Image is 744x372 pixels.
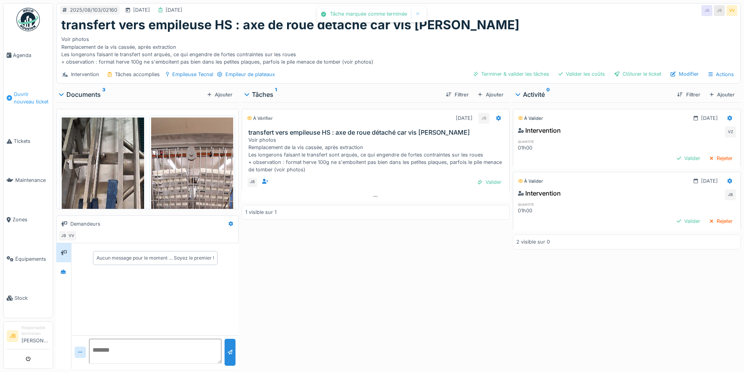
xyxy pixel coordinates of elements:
div: JB [247,177,258,188]
div: Rejeter [707,153,736,164]
div: VV [726,5,737,16]
div: Voir photos Remplacement de la vis cassée, après extraction Les longerons faisant le transfert so... [248,136,506,174]
div: Rejeter [707,216,736,226]
div: [DATE] [701,114,718,122]
a: Maintenance [4,161,53,200]
div: Aucun message pour le moment … Soyez le premier ! [96,255,214,262]
div: Responsable technicien [21,325,50,337]
div: Empileuse Tecnal [172,71,213,78]
div: Actions [705,69,737,80]
sup: 0 [546,90,550,99]
a: Agenda [4,36,53,75]
div: VV [66,230,77,241]
div: 1 visible sur 1 [245,208,277,216]
span: Stock [14,294,50,302]
div: Intervention [71,71,99,78]
div: 01h00 [518,144,589,151]
div: Activité [516,90,671,99]
div: Intervention [518,189,561,198]
div: À vérifier [247,115,273,122]
sup: 1 [275,90,277,99]
img: Badge_color-CXgf-gQk.svg [16,8,40,31]
span: Zones [12,216,50,223]
div: À valider [518,115,543,122]
div: Valider [475,177,504,187]
div: JB [701,5,712,16]
div: Intervention [518,126,561,135]
span: Maintenance [15,176,50,184]
div: 01h00 [518,207,589,214]
div: Valider [674,153,703,164]
div: Tâche marquée comme terminée [330,11,407,18]
li: [PERSON_NAME] [21,325,50,347]
div: À valider [518,178,543,185]
div: JB [478,113,489,124]
div: [DATE] [166,6,182,14]
div: Documents [59,90,204,99]
img: 94oly7pk4n0tk2m4s6jzcy2zdceo [151,117,234,295]
div: Modifier [667,69,702,79]
div: Voir photos Remplacement de la vis cassée, après extraction Les longerons faisant le transfert so... [61,32,736,66]
a: Ouvrir nouveau ticket [4,75,53,122]
div: Valider les coûts [555,69,608,79]
span: Agenda [13,52,50,59]
img: q8mg0xsxpa5l5lpm9fely2g3d5kq [62,117,144,295]
div: 2 visible sur 0 [516,238,550,246]
a: JB Responsable technicien[PERSON_NAME] [7,325,50,349]
div: [DATE] [701,177,718,185]
div: Tâches [245,90,440,99]
div: Filtrer [443,89,472,100]
div: JB [725,189,736,200]
h6: quantité [518,202,589,207]
h3: transfert vers empileuse HS : axe de roue détaché car vis [PERSON_NAME] [248,129,506,136]
li: JB [7,330,18,342]
div: Ajouter [707,89,738,100]
div: [DATE] [456,114,473,122]
span: Ouvrir nouveau ticket [14,91,50,105]
span: Équipements [15,255,50,263]
a: Tickets [4,121,53,161]
div: Clôturer le ticket [611,69,664,79]
h6: quantité [518,139,589,144]
div: Demandeurs [70,220,100,228]
div: Terminer & valider les tâches [471,69,552,79]
a: Stock [4,278,53,318]
sup: 3 [102,90,105,99]
a: Zones [4,200,53,239]
div: JB [58,230,69,241]
div: VZ [725,126,736,137]
div: 2025/08/103/02160 [70,6,117,14]
div: Filtrer [674,89,703,100]
div: Ajouter [475,89,506,100]
div: Empileur de plateaux [225,71,275,78]
div: [DATE] [133,6,150,14]
a: Équipements [4,239,53,279]
div: Tâches accomplies [115,71,160,78]
div: Valider [674,216,703,226]
h1: transfert vers empileuse HS : axe de roue détaché car vis [PERSON_NAME] [61,18,519,32]
div: JB [714,5,725,16]
div: Ajouter [204,89,236,100]
span: Tickets [14,137,50,145]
